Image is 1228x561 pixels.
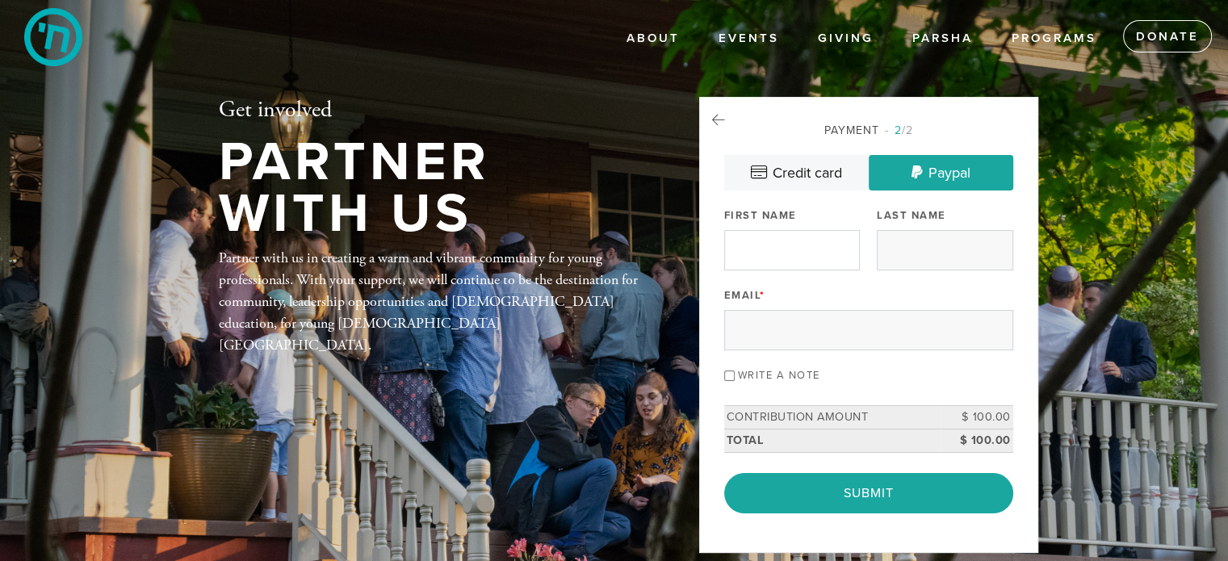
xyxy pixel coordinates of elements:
a: Credit card [724,155,869,190]
div: Partner with us in creating a warm and vibrant community for young professionals. With your suppo... [219,247,647,356]
label: Last Name [877,208,946,223]
a: Paypal [869,155,1013,190]
label: First Name [724,208,797,223]
td: $ 100.00 [941,406,1013,429]
span: 2 [895,124,902,137]
div: Payment [724,122,1013,139]
label: Email [724,288,765,303]
label: Write a note [738,369,820,382]
td: $ 100.00 [941,429,1013,452]
a: Donate [1123,20,1212,52]
h2: Get involved [219,97,647,124]
td: Contribution Amount [724,406,941,429]
a: Giving [806,23,886,54]
img: chai%20%281%29.png [24,8,82,66]
a: Events [706,23,791,54]
a: Parsha [900,23,985,54]
td: Total [724,429,941,452]
a: About [614,23,692,54]
a: Programs [1000,23,1109,54]
span: /2 [885,124,913,137]
span: This field is required. [760,289,765,302]
input: Submit [724,473,1013,513]
h1: Partner With Us [219,136,647,241]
